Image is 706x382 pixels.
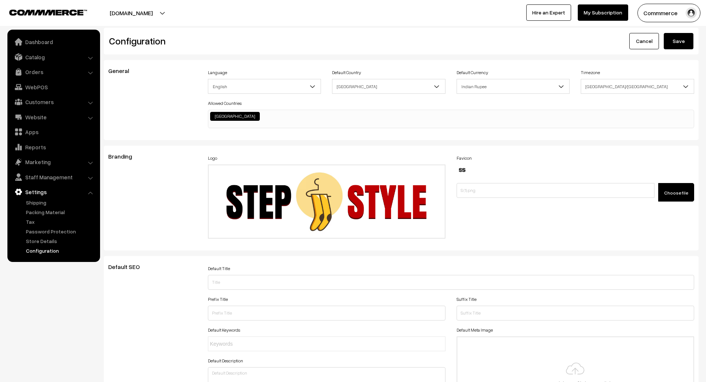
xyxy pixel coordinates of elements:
a: COMMMERCE [9,7,74,16]
h2: Configuration [109,35,396,47]
input: S (1).png [457,183,654,198]
a: Tax [24,218,97,226]
a: Cancel [629,33,659,49]
label: Suffix Title [457,296,477,303]
a: Catalog [9,50,97,64]
input: Title [208,275,695,290]
a: Dashboard [9,35,97,49]
span: English [208,79,321,94]
img: 17320897345565S-1.png [457,165,468,176]
label: Default Title [208,265,230,272]
label: Default Currency [457,69,488,76]
label: Default Description [208,358,243,364]
a: Marketing [9,155,97,169]
img: COMMMERCE [9,10,87,15]
a: Password Protection [24,227,97,235]
a: Customers [9,95,97,109]
span: English [208,80,321,93]
button: Commmerce [637,4,700,22]
span: Indian Rupee [457,79,570,94]
img: user [686,7,697,19]
label: Logo [208,155,217,162]
a: Website [9,110,97,124]
input: Suffix Title [457,306,694,320]
a: Orders [9,65,97,79]
button: Save [664,33,693,49]
span: Choose file [664,190,688,196]
label: Timezone [581,69,600,76]
a: Store Details [24,237,97,245]
a: Settings [9,185,97,199]
label: Favicon [457,155,472,162]
a: WebPOS [9,80,97,94]
input: Keywords [210,340,275,348]
span: General [108,67,138,74]
a: Hire an Expert [526,4,571,21]
label: Allowed Countries [208,100,242,107]
label: Language [208,69,227,76]
input: Prefix Title [208,306,445,320]
a: Packing Material [24,208,97,216]
a: Shipping [24,199,97,206]
li: India [210,112,260,121]
label: Default Keywords [208,327,240,333]
span: Default SEO [108,263,149,270]
a: Configuration [24,247,97,255]
span: India [332,79,445,94]
label: Default Country [332,69,361,76]
span: Branding [108,153,141,160]
span: Asia/Kolkata [581,80,694,93]
a: Reports [9,140,97,154]
span: Asia/Kolkata [581,79,694,94]
span: India [332,80,445,93]
a: Apps [9,125,97,139]
label: Prefix Title [208,296,228,303]
button: [DOMAIN_NAME] [84,4,179,22]
a: My Subscription [578,4,628,21]
label: Default Meta Image [457,327,493,333]
span: Indian Rupee [457,80,570,93]
a: Staff Management [9,170,97,184]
